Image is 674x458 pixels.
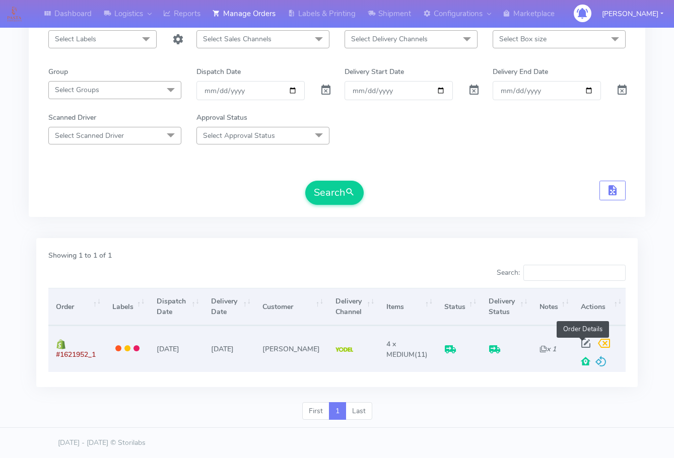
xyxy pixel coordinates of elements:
[204,326,255,371] td: [DATE]
[437,288,481,326] th: Status: activate to sort column ascending
[594,4,671,24] button: [PERSON_NAME]
[305,181,364,205] button: Search
[351,34,428,44] span: Select Delivery Channels
[345,66,404,77] label: Delivery Start Date
[55,85,99,95] span: Select Groups
[379,288,437,326] th: Items: activate to sort column ascending
[523,265,626,281] input: Search:
[56,339,66,349] img: shopify.png
[329,402,346,420] a: 1
[532,288,573,326] th: Notes: activate to sort column ascending
[255,326,327,371] td: [PERSON_NAME]
[55,131,124,140] span: Select Scanned Driver
[55,34,96,44] span: Select Labels
[48,288,105,326] th: Order: activate to sort column ascending
[540,344,556,354] i: x 1
[149,288,203,326] th: Dispatch Date: activate to sort column ascending
[481,288,531,326] th: Delivery Status: activate to sort column ascending
[497,265,626,281] label: Search:
[48,250,112,261] label: Showing 1 to 1 of 1
[56,350,96,359] span: #1621952_1
[105,288,149,326] th: Labels: activate to sort column ascending
[255,288,327,326] th: Customer: activate to sort column ascending
[327,288,378,326] th: Delivery Channel: activate to sort column ascending
[335,347,353,352] img: Yodel
[196,112,247,123] label: Approval Status
[573,288,626,326] th: Actions: activate to sort column ascending
[48,66,68,77] label: Group
[386,339,428,359] span: (11)
[204,288,255,326] th: Delivery Date: activate to sort column ascending
[203,34,272,44] span: Select Sales Channels
[203,131,275,140] span: Select Approval Status
[196,66,241,77] label: Dispatch Date
[499,34,547,44] span: Select Box size
[493,66,548,77] label: Delivery End Date
[386,339,415,359] span: 4 x MEDIUM
[149,326,203,371] td: [DATE]
[48,112,96,123] label: Scanned Driver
